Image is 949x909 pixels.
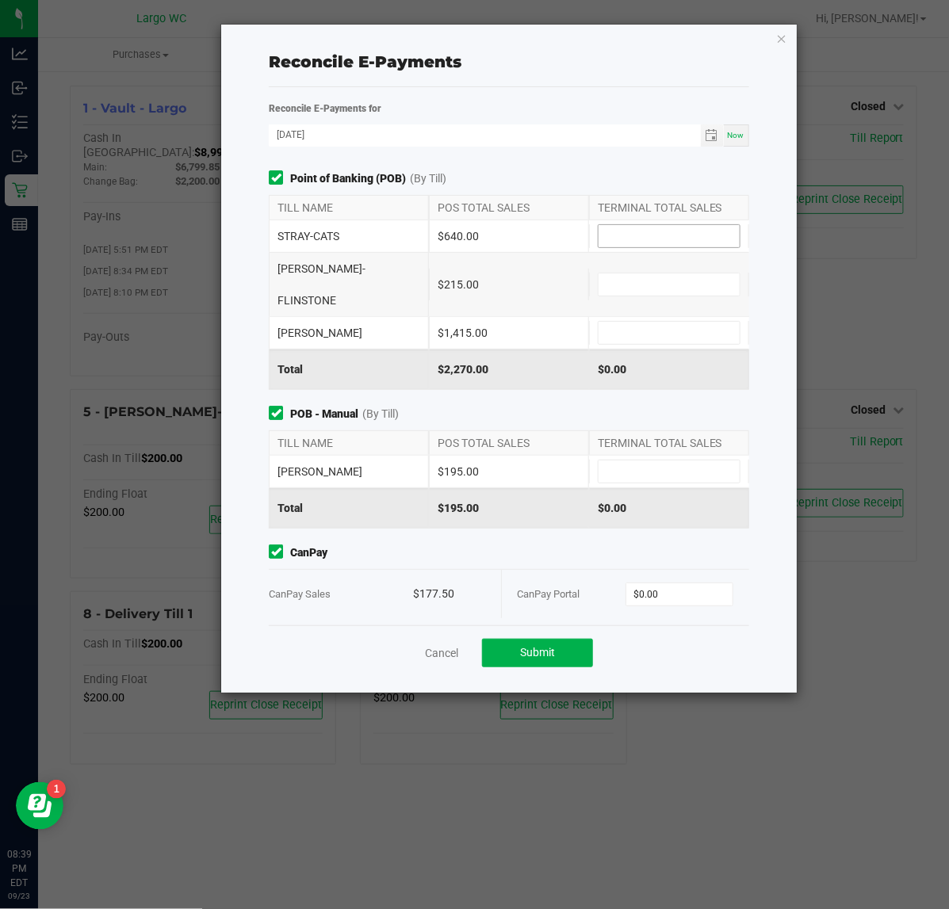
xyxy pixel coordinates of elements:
form-toggle: Include in reconciliation [269,406,290,422]
input: Date [269,124,700,144]
div: [PERSON_NAME] [269,456,429,487]
iframe: Resource center [16,782,63,830]
div: TERMINAL TOTAL SALES [589,196,749,220]
div: [PERSON_NAME]-FLINSTONE [269,253,429,316]
iframe: Resource center unread badge [47,780,66,799]
button: Submit [482,639,593,667]
div: STRAY-CATS [269,220,429,252]
div: $195.00 [429,488,589,528]
div: TERMINAL TOTAL SALES [589,431,749,455]
form-toggle: Include in reconciliation [269,170,290,187]
span: Now [728,131,744,139]
strong: Reconcile E-Payments for [269,103,381,114]
div: $640.00 [429,220,589,252]
div: Total [269,488,429,528]
div: $195.00 [429,456,589,487]
div: TILL NAME [269,196,429,220]
span: (By Till) [410,170,446,187]
div: POS TOTAL SALES [429,431,589,455]
div: Total [269,349,429,389]
div: $177.50 [413,570,485,618]
a: Cancel [425,645,458,661]
span: CanPay Portal [518,588,580,600]
div: POS TOTAL SALES [429,196,589,220]
div: $0.00 [589,488,749,528]
div: $0.00 [589,349,749,389]
div: $2,270.00 [429,349,589,389]
strong: Point of Banking (POB) [290,170,406,187]
div: Reconcile E-Payments [269,50,748,74]
strong: POB - Manual [290,406,358,422]
strong: CanPay [290,544,327,561]
div: TILL NAME [269,431,429,455]
span: CanPay Sales [269,588,331,600]
span: (By Till) [362,406,399,422]
span: Submit [520,646,555,659]
div: [PERSON_NAME] [269,317,429,349]
div: $215.00 [429,269,589,300]
span: Toggle calendar [701,124,724,147]
form-toggle: Include in reconciliation [269,544,290,561]
div: $1,415.00 [429,317,589,349]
